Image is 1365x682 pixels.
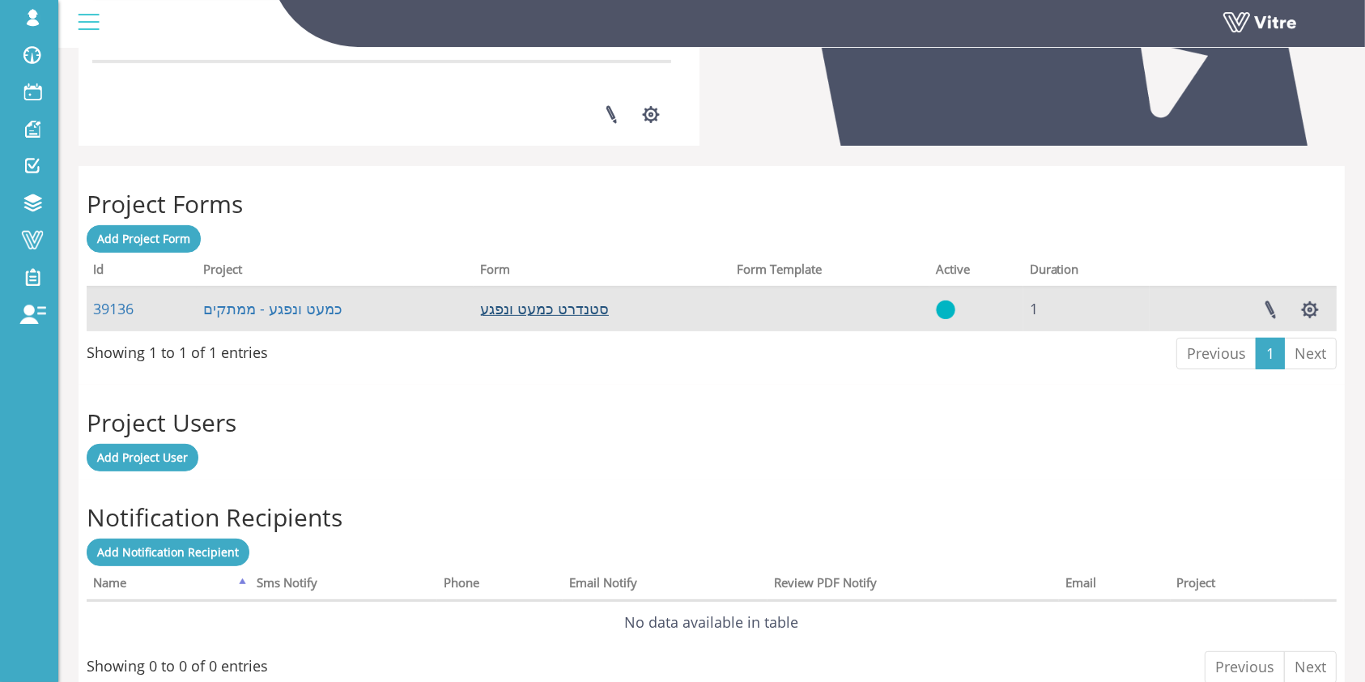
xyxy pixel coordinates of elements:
h2: Project Users [87,409,1337,436]
th: Project [1171,570,1303,601]
th: Project [197,257,474,288]
a: סטנדרט כמעט ונפגע [480,299,609,318]
div: Showing 1 to 1 of 1 entries [87,336,268,364]
td: 1 [1023,288,1150,331]
div: Showing 0 to 0 of 0 entries [87,650,268,677]
td: No data available in table [87,601,1337,645]
a: 1 [1256,338,1285,370]
a: Previous [1176,338,1257,370]
th: Form [474,257,730,288]
h2: Project Forms [87,190,1337,217]
a: Add Project Form [87,225,201,253]
th: Duration [1023,257,1150,288]
a: Add Notification Recipient [87,539,249,566]
th: Active [929,257,1023,288]
span: Add Notification Recipient [97,544,239,560]
th: Review PDF Notify [768,570,1059,601]
th: Email Notify [563,570,768,601]
th: Phone [437,570,562,601]
th: Name: activate to sort column descending [87,570,250,601]
img: yes [936,300,955,320]
th: Id [87,257,197,288]
a: Add Project User [87,444,198,471]
a: Next [1284,338,1337,370]
th: Form Template [730,257,929,288]
span: Add Project User [97,450,188,465]
a: 39136 [93,299,134,318]
h2: Notification Recipients [87,504,1337,531]
a: כמעט ונפגע - ממתקים [203,299,342,318]
th: Sms Notify [250,570,437,601]
span: Add Project Form [97,231,190,246]
th: Email [1059,570,1171,601]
